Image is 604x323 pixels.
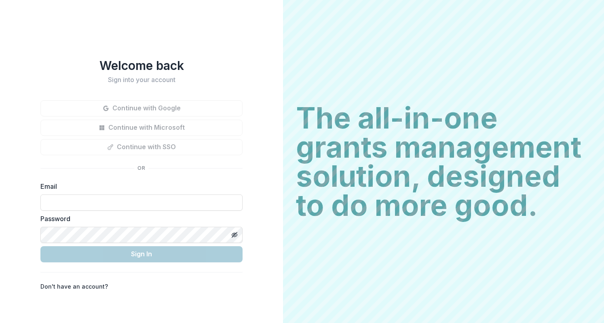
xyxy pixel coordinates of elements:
button: Continue with Microsoft [40,120,243,136]
button: Continue with SSO [40,139,243,155]
p: Don't have an account? [40,282,108,291]
label: Email [40,182,238,191]
label: Password [40,214,238,224]
button: Toggle password visibility [228,228,241,241]
h2: Sign into your account [40,76,243,84]
button: Continue with Google [40,100,243,116]
button: Sign In [40,246,243,262]
h1: Welcome back [40,58,243,73]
